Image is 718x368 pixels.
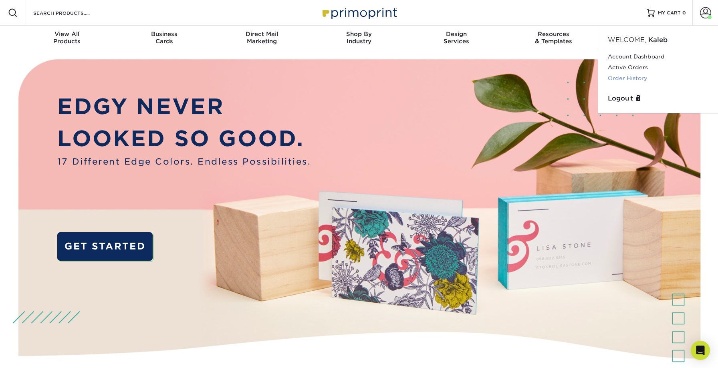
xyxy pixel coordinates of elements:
[213,30,311,45] div: Marketing
[608,51,708,62] a: Account Dashboard
[18,26,116,51] a: View AllProducts
[32,8,111,18] input: SEARCH PRODUCTS.....
[658,10,681,16] span: MY CART
[311,26,408,51] a: Shop ByIndustry
[18,30,116,38] span: View All
[608,94,708,103] a: Logout
[682,10,686,16] span: 0
[213,26,311,51] a: Direct MailMarketing
[57,155,311,168] span: 17 Different Edge Colors. Endless Possibilities.
[407,30,505,38] span: Design
[311,30,408,38] span: Shop By
[57,90,311,123] p: EDGY NEVER
[407,26,505,51] a: DesignServices
[116,30,213,45] div: Cards
[608,62,708,73] a: Active Orders
[505,26,602,51] a: Resources& Templates
[311,30,408,45] div: Industry
[691,341,710,360] div: Open Intercom Messenger
[407,30,505,45] div: Services
[608,36,646,44] span: Welcome,
[648,36,668,44] span: Kaleb
[608,73,708,84] a: Order History
[57,123,311,155] p: LOOKED SO GOOD.
[319,4,399,21] img: Primoprint
[505,30,602,45] div: & Templates
[505,30,602,38] span: Resources
[2,344,68,365] iframe: Google Customer Reviews
[57,232,152,261] a: GET STARTED
[116,26,213,51] a: BusinessCards
[213,30,311,38] span: Direct Mail
[18,30,116,45] div: Products
[116,30,213,38] span: Business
